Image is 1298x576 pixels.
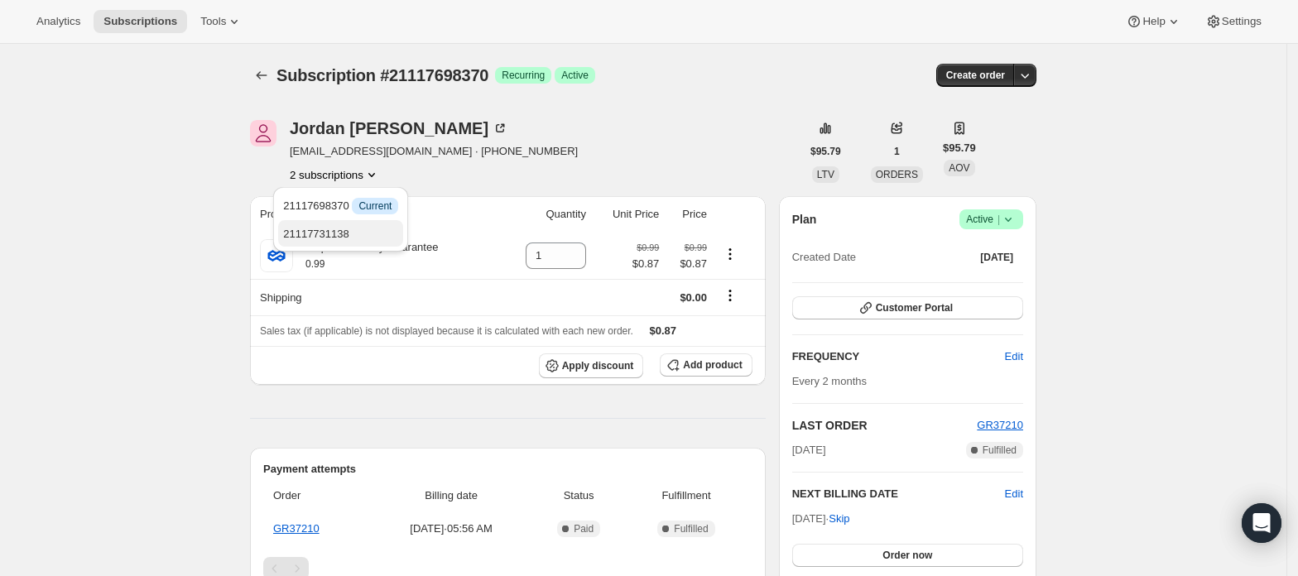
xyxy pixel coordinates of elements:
span: 21117731138 [283,228,349,240]
button: Create order [936,64,1015,87]
span: Status [537,487,620,504]
span: Create order [946,69,1005,82]
span: Active [561,69,589,82]
button: Subscriptions [250,64,273,87]
span: Subscription #21117698370 [276,66,488,84]
h2: NEXT BILLING DATE [792,486,1005,502]
a: GR37210 [273,522,320,535]
span: LTV [817,169,834,180]
button: 21117698370 InfoCurrent [278,192,403,218]
span: [DATE] · [792,512,850,525]
button: Customer Portal [792,296,1023,319]
span: Customer Portal [876,301,953,314]
span: Tools [200,15,226,28]
span: Fulfilled [983,444,1017,457]
button: Product actions [717,245,743,263]
button: Settings [1195,10,1272,33]
h2: Plan [792,211,817,228]
button: Order now [792,544,1023,567]
span: Order now [882,549,932,562]
div: Open Intercom Messenger [1242,503,1281,543]
h2: Payment attempts [263,461,752,478]
span: Fulfillment [630,487,742,504]
small: $0.99 [685,242,707,252]
button: GR37210 [977,417,1023,434]
small: $0.99 [637,242,659,252]
button: Skip [819,506,859,532]
img: product img [260,239,293,272]
span: Jordan Russell [250,120,276,146]
button: Shipping actions [717,286,743,305]
span: [DATE] [980,251,1013,264]
span: $0.00 [680,291,707,304]
span: $95.79 [810,145,841,158]
span: Active [966,211,1017,228]
button: 1 [884,140,910,163]
span: Subscriptions [103,15,177,28]
button: Edit [995,343,1033,370]
span: Created Date [792,249,856,266]
th: Price [664,196,712,233]
a: GR37210 [977,419,1023,431]
button: Edit [1005,486,1023,502]
th: Unit Price [591,196,664,233]
span: Paid [574,522,594,535]
span: $95.79 [943,140,976,156]
span: Edit [1005,348,1023,365]
span: Sales tax (if applicable) is not displayed because it is calculated with each new order. [260,325,633,337]
span: Current [358,199,392,213]
span: $0.87 [669,256,707,272]
th: Order [263,478,370,514]
span: $0.87 [650,324,677,337]
span: Recurring [502,69,545,82]
span: Skip [829,511,849,527]
button: Apply discount [539,353,644,378]
div: Jordan [PERSON_NAME] [290,120,508,137]
span: [DATE] · 05:56 AM [375,521,527,537]
button: Subscriptions [94,10,187,33]
span: Settings [1222,15,1262,28]
span: 1 [894,145,900,158]
th: Quantity [500,196,591,233]
span: 21117698370 [283,199,398,212]
th: Product [250,196,500,233]
h2: FREQUENCY [792,348,1005,365]
button: Tools [190,10,252,33]
button: Help [1116,10,1191,33]
span: | [998,213,1000,226]
button: $95.79 [800,140,851,163]
span: Add product [683,358,742,372]
span: Analytics [36,15,80,28]
span: [EMAIL_ADDRESS][DOMAIN_NAME] · [PHONE_NUMBER] [290,143,578,160]
button: Add product [660,353,752,377]
span: Every 2 months [792,375,867,387]
button: Product actions [290,166,380,183]
span: Apply discount [562,359,634,372]
span: AOV [949,162,969,174]
span: ORDERS [876,169,918,180]
span: $0.87 [632,256,660,272]
span: Fulfilled [674,522,708,535]
span: Help [1142,15,1165,28]
button: 21117731138 [278,220,403,247]
button: [DATE] [970,246,1023,269]
button: Analytics [26,10,90,33]
span: [DATE] [792,442,826,458]
span: Billing date [375,487,527,504]
th: Shipping [250,279,500,315]
h2: LAST ORDER [792,417,978,434]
